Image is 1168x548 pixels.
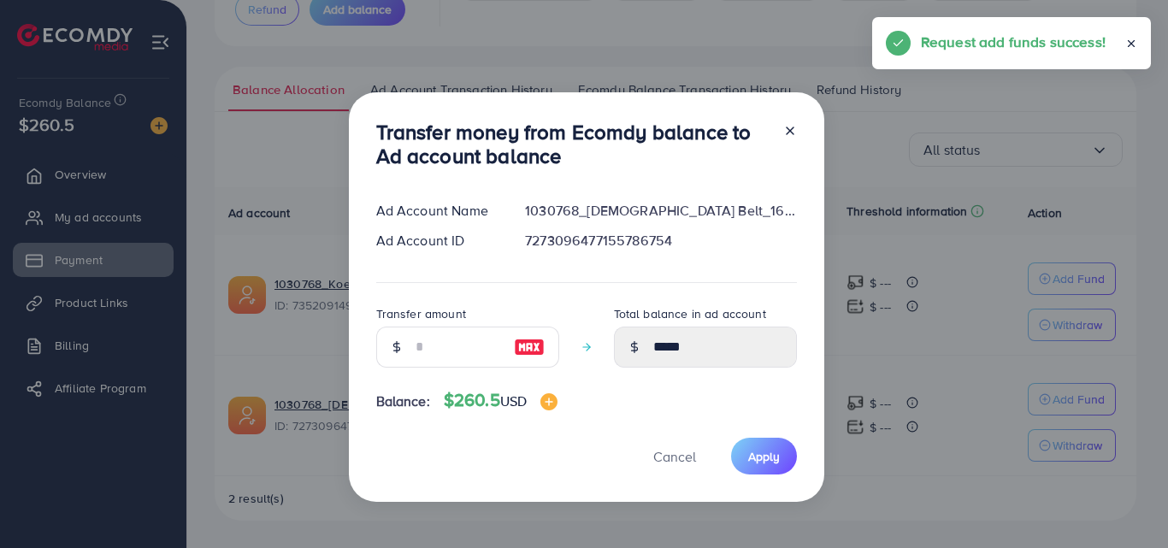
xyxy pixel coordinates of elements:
[614,305,766,322] label: Total balance in ad account
[540,393,557,410] img: image
[363,201,512,221] div: Ad Account Name
[1095,471,1155,535] iframe: Chat
[500,392,527,410] span: USD
[731,438,797,474] button: Apply
[921,31,1106,53] h5: Request add funds success!
[363,231,512,250] div: Ad Account ID
[376,120,770,169] h3: Transfer money from Ecomdy balance to Ad account balance
[632,438,717,474] button: Cancel
[653,447,696,466] span: Cancel
[514,337,545,357] img: image
[511,231,810,250] div: 7273096477155786754
[376,305,466,322] label: Transfer amount
[511,201,810,221] div: 1030768_[DEMOGRAPHIC_DATA] Belt_1693399755576
[444,390,557,411] h4: $260.5
[376,392,430,411] span: Balance:
[748,448,780,465] span: Apply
